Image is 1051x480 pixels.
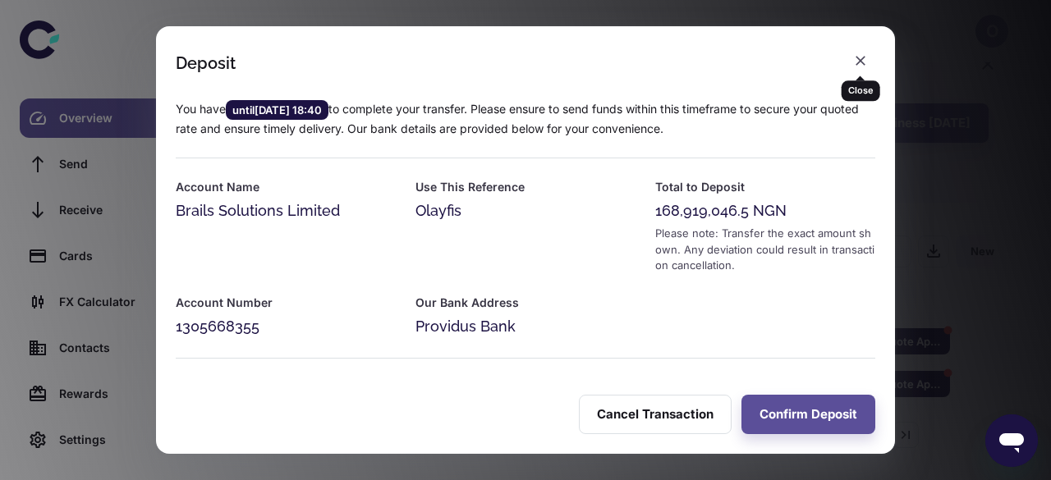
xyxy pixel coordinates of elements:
[842,80,880,101] div: Close
[176,53,236,73] div: Deposit
[579,395,732,434] button: Cancel Transaction
[176,199,396,222] div: Brails Solutions Limited
[655,226,875,274] div: Please note: Transfer the exact amount shown. Any deviation could result in transaction cancellat...
[415,315,636,338] div: Providus Bank
[655,199,875,222] div: 168,919,046.5 NGN
[415,178,636,196] h6: Use This Reference
[655,178,875,196] h6: Total to Deposit
[415,199,636,222] div: Olayfis
[985,414,1038,467] iframe: Button to launch messaging window
[176,294,396,312] h6: Account Number
[176,178,396,196] h6: Account Name
[226,102,328,118] span: until [DATE] 18:40
[415,294,636,312] h6: Our Bank Address
[741,395,875,434] button: Confirm Deposit
[176,315,396,338] div: 1305668355
[176,100,875,138] p: You have to complete your transfer. Please ensure to send funds within this timeframe to secure y...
